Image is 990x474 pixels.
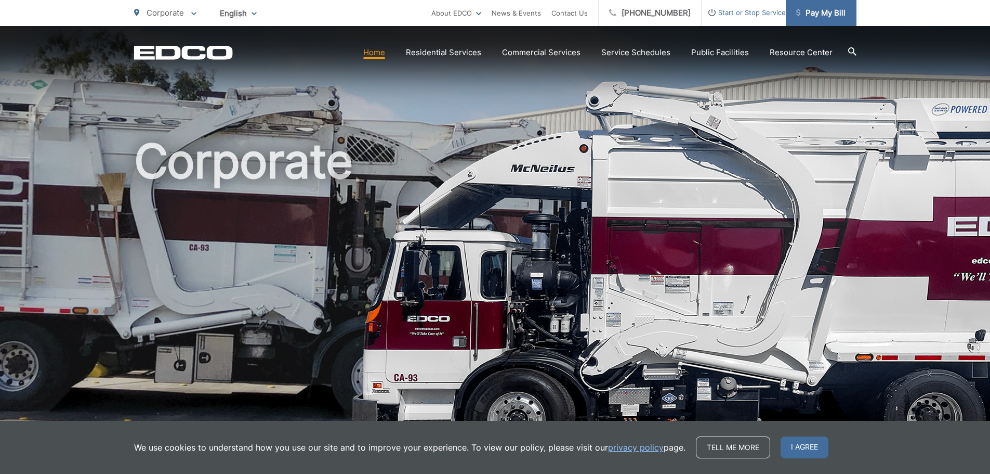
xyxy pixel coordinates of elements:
span: Pay My Bill [796,7,846,19]
span: I agree [781,437,828,458]
span: English [212,4,265,22]
a: About EDCO [431,7,481,19]
span: Corporate [147,8,184,18]
a: News & Events [492,7,541,19]
a: Public Facilities [691,46,749,59]
a: EDCD logo. Return to the homepage. [134,45,233,60]
a: Service Schedules [601,46,670,59]
a: Tell me more [696,437,770,458]
a: Resource Center [770,46,833,59]
p: We use cookies to understand how you use our site and to improve your experience. To view our pol... [134,441,685,454]
a: privacy policy [608,441,664,454]
h1: Corporate [134,135,856,465]
a: Residential Services [406,46,481,59]
a: Contact Us [551,7,588,19]
a: Commercial Services [502,46,580,59]
a: Home [363,46,385,59]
